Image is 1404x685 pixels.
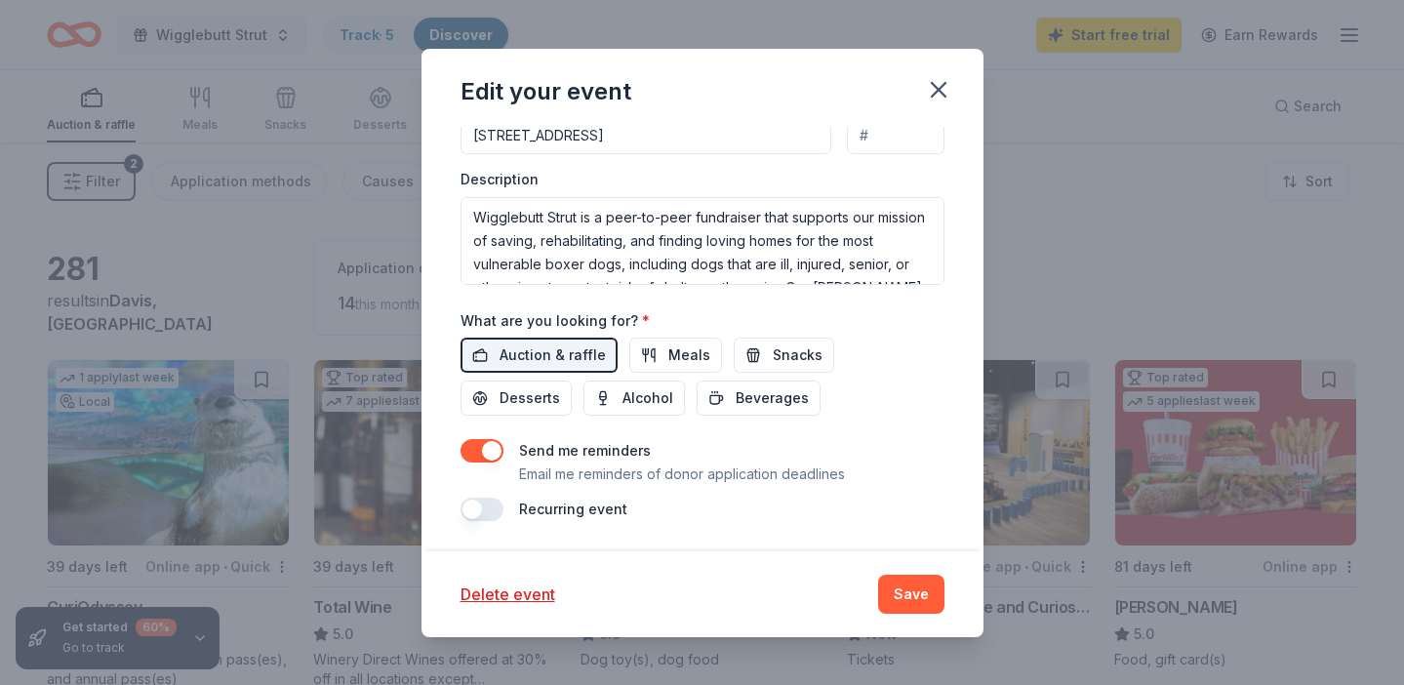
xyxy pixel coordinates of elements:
span: Alcohol [622,386,673,410]
span: Meals [668,343,710,367]
button: Snacks [734,338,834,373]
label: Send me reminders [519,442,651,459]
label: Description [461,170,539,189]
div: Edit your event [461,76,631,107]
label: Recurring event [519,501,627,517]
span: Snacks [773,343,822,367]
input: Enter a US address [461,115,832,154]
button: Desserts [461,381,572,416]
input: # [847,115,943,154]
span: Auction & raffle [500,343,606,367]
button: Alcohol [583,381,685,416]
button: Meals [629,338,722,373]
button: Save [878,575,944,614]
span: Beverages [736,386,809,410]
textarea: Wigglebutt Strut is a peer-to-peer fundraiser that supports our mission of saving, rehabilitating... [461,197,944,285]
p: Email me reminders of donor application deadlines [519,463,845,486]
label: What are you looking for? [461,311,650,331]
span: Desserts [500,386,560,410]
button: Auction & raffle [461,338,618,373]
button: Beverages [697,381,821,416]
button: Delete event [461,583,555,606]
